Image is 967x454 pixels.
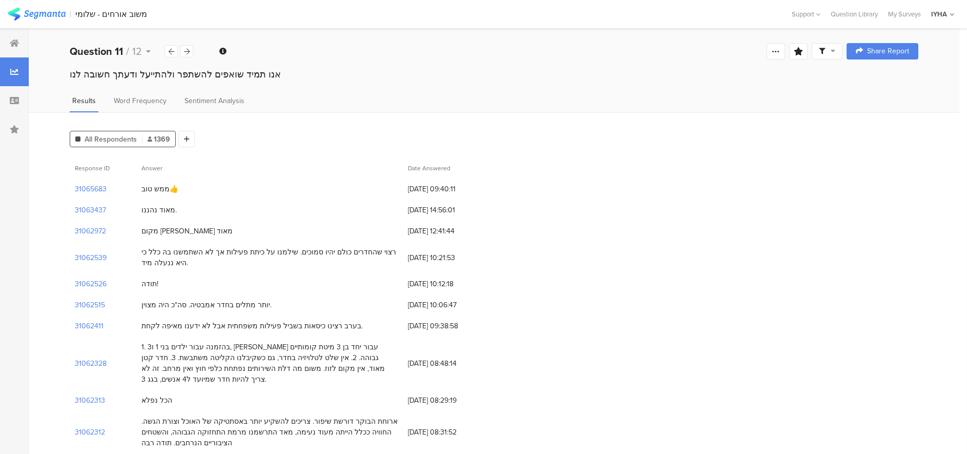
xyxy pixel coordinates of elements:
[141,416,398,448] div: ארוחת הבוקר דורשת שיפור. צריכים להשקיע יותר באסתטיקה של האוכל וצורת הגשה. החוויה ככלל הייתה מעוד ...
[70,68,918,81] div: אנו תמיד שואפים להשתפר ולהתייעל ודעתך חשובה לנו
[141,342,398,385] div: 1. בהזמנה עבור ילדים בני 1 ו3, [PERSON_NAME] עבור יחד בן 3 מיטת קומותיים גבוהה. 2. אין שלט לטלויז...
[75,395,105,406] section: 31062313
[114,95,167,106] span: Word Frequency
[883,9,926,19] a: My Surveys
[8,8,66,21] img: segmanta logo
[141,205,177,215] div: מאוד נהננו.
[75,279,107,289] section: 31062526
[408,252,490,263] span: [DATE] 10:21:53
[75,427,105,438] section: 31062312
[75,300,105,310] section: 31062515
[70,44,123,59] b: Question 11
[126,44,129,59] span: /
[75,226,106,236] section: 31062972
[826,9,883,19] a: Question Library
[141,395,172,406] div: הכל נפלא
[75,184,107,194] section: 31065683
[141,300,272,310] div: יותר מתלים בחדר אמבטיה. סה"כ היה מצוין.
[72,95,96,106] span: Results
[792,6,820,22] div: Support
[408,395,490,406] span: [DATE] 08:29:19
[408,300,490,310] span: [DATE] 10:06:47
[75,9,147,19] div: משוב אורחים - שלומי
[931,9,947,19] div: IYHA
[867,48,909,55] span: Share Report
[408,279,490,289] span: [DATE] 10:12:18
[132,44,142,59] span: 12
[408,321,490,331] span: [DATE] 09:38:58
[75,321,104,331] section: 31062411
[75,164,110,173] span: Response ID
[141,226,233,236] div: מקום [PERSON_NAME] מאוד
[408,226,490,236] span: [DATE] 12:41:44
[70,8,71,20] div: |
[408,358,490,369] span: [DATE] 08:48:14
[141,247,398,268] div: רצוי שהחדרים כולם יהיו סמוכים. שילמנו על כיתת פעילות אך לא השתמשנו בהּ כלל כי היא ננעלה מיד.
[75,205,106,215] section: 31063437
[148,134,170,145] span: 1369
[141,321,363,331] div: בערב רצינו כיסאות בשביל פעילות משפחתית אבל לא ידענו מאיפה לקחת.
[141,184,178,194] div: ממש טוב👍
[85,134,137,145] span: All Respondents
[141,279,158,289] div: תודה!
[408,427,490,438] span: [DATE] 08:31:52
[184,95,244,106] span: Sentiment Analysis
[408,184,490,194] span: [DATE] 09:40:11
[408,205,490,215] span: [DATE] 14:56:01
[408,164,450,173] span: Date Answered
[141,164,162,173] span: Answer
[75,252,107,263] section: 31062539
[75,358,107,369] section: 31062328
